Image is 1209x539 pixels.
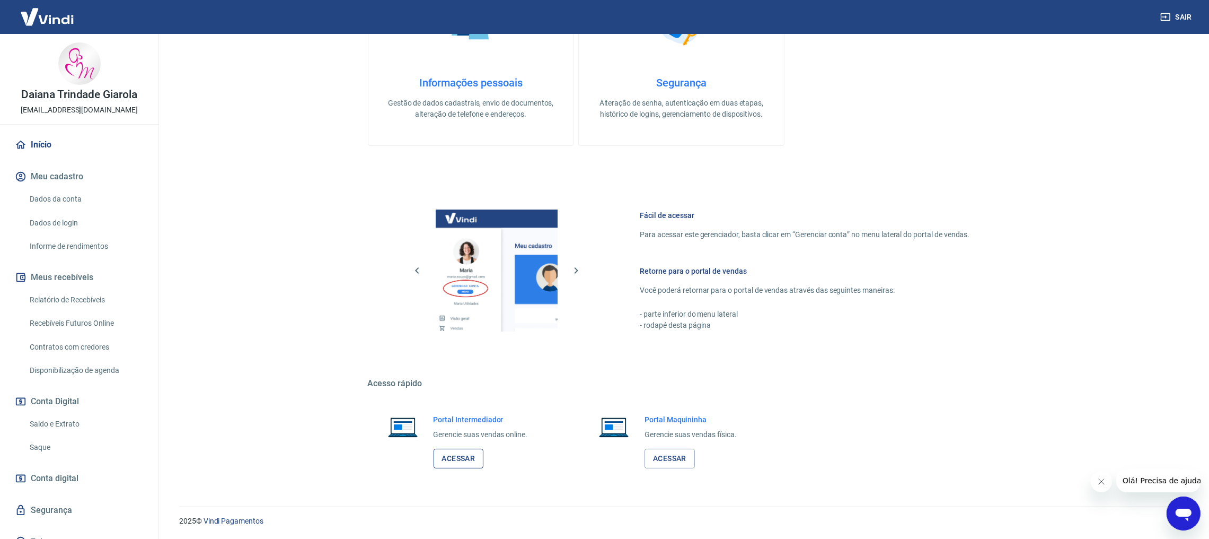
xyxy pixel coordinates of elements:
a: Vindi Pagamentos [204,517,263,525]
p: [EMAIL_ADDRESS][DOMAIN_NAME] [21,105,138,116]
p: - rodapé desta página [640,320,970,331]
h6: Fácil de acessar [640,210,970,221]
p: Para acessar este gerenciador, basta clicar em “Gerenciar conta” no menu lateral do portal de ven... [640,229,970,240]
span: Olá! Precisa de ajuda? [6,7,89,16]
a: Disponibilização de agenda [25,360,146,381]
img: Imagem da dashboard mostrando o botão de gerenciar conta na sidebar no lado esquerdo [436,210,558,332]
h6: Portal Intermediador [434,414,528,425]
iframe: Mensagem da empresa [1116,469,1201,492]
a: Dados da conta [25,188,146,210]
a: Contratos com credores [25,336,146,358]
p: Gerencie suas vendas online. [434,429,528,440]
a: Saque [25,437,146,458]
button: Meu cadastro [13,165,146,188]
p: - parte inferior do menu lateral [640,309,970,320]
h5: Acesso rápido [368,378,995,389]
a: Acessar [645,449,695,468]
a: Conta digital [13,467,146,490]
a: Recebíveis Futuros Online [25,312,146,334]
p: 2025 © [179,516,1184,527]
p: Você poderá retornar para o portal de vendas através das seguintes maneiras: [640,285,970,296]
a: Dados de login [25,212,146,234]
button: Meus recebíveis [13,266,146,289]
h4: Segurança [596,76,767,89]
iframe: Fechar mensagem [1091,471,1112,492]
button: Sair [1158,7,1196,27]
a: Informe de rendimentos [25,236,146,257]
img: Imagem de um notebook aberto [592,414,636,440]
img: Imagem de um notebook aberto [381,414,425,440]
span: Conta digital [31,471,78,486]
iframe: Botão para abrir a janela de mensagens [1167,497,1201,531]
a: Saldo e Extrato [25,413,146,435]
p: Gestão de dados cadastrais, envio de documentos, alteração de telefone e endereços. [385,98,557,120]
h4: Informações pessoais [385,76,557,89]
a: Acessar [434,449,484,468]
h6: Retorne para o portal de vendas [640,266,970,276]
a: Relatório de Recebíveis [25,289,146,311]
img: Vindi [13,1,82,33]
a: Início [13,133,146,157]
h6: Portal Maquininha [645,414,737,425]
p: Gerencie suas vendas física. [645,429,737,440]
p: Alteração de senha, autenticação em duas etapas, histórico de logins, gerenciamento de dispositivos. [596,98,767,120]
p: Daiana Trindade Giarola [21,89,137,100]
a: Segurança [13,499,146,522]
button: Conta Digital [13,390,146,413]
img: 78a5abb7-2530-42a1-8371-1b573bf48070.jpeg [58,42,101,85]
